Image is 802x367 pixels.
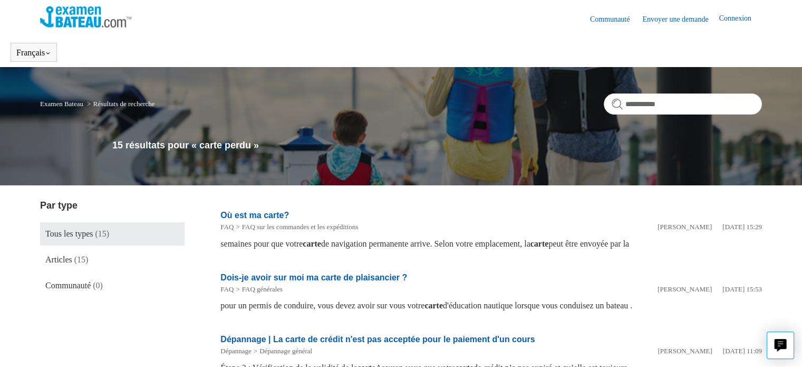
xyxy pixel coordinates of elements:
span: (15) [74,255,89,264]
a: Communauté [590,14,640,25]
li: FAQ générales [234,284,283,295]
a: Tous les types (15) [40,222,185,246]
li: FAQ [220,222,234,232]
a: Dépannage général [259,347,312,355]
div: semaines pour que votre de navigation permanente arrive. Selon votre emplacement, la peut être en... [220,238,762,250]
span: (15) [95,229,109,238]
time: 08/05/2025 11:09 [723,347,762,355]
li: Résultats de recherche [85,100,154,108]
li: [PERSON_NAME] [658,284,712,295]
button: Français [16,48,51,58]
li: FAQ [220,284,234,295]
time: 07/05/2025 15:53 [722,285,762,293]
a: Envoyer une demande [642,14,719,25]
a: FAQ [220,285,234,293]
em: carte [424,301,443,310]
a: Dois-je avoir sur moi ma carte de plaisancier ? [220,273,407,282]
img: Page d’accueil du Centre d’aide Examen Bateau [40,6,131,27]
a: Dépannage [220,347,251,355]
li: Examen Bateau [40,100,85,108]
em: carte [303,239,321,248]
time: 07/05/2025 15:29 [722,223,762,231]
span: Communauté [45,281,91,290]
h1: 15 résultats pour « carte perdu » [112,138,762,153]
li: [PERSON_NAME] [658,222,712,232]
span: Tous les types [45,229,93,238]
li: [PERSON_NAME] [658,346,712,356]
a: FAQ [220,223,234,231]
button: Live chat [767,332,794,359]
a: Communauté (0) [40,274,185,297]
li: Dépannage général [252,346,312,356]
a: Dépannage | La carte de crédit n'est pas acceptée pour le paiement d'un cours [220,335,535,344]
li: Dépannage [220,346,251,356]
span: Articles [45,255,72,264]
a: Articles (15) [40,248,185,271]
a: Où est ma carte? [220,211,289,220]
a: FAQ générales [242,285,283,293]
a: Connexion [719,13,761,25]
span: (0) [93,281,103,290]
h3: Par type [40,199,185,213]
li: FAQ sur les commandes et les expéditions [234,222,358,232]
em: carte [530,239,549,248]
a: Examen Bateau [40,100,83,108]
div: pour un permis de conduire, vous devez avoir sur vous votre d'éducation nautique lorsque vous con... [220,299,762,312]
input: Rechercher [604,93,762,115]
a: FAQ sur les commandes et les expéditions [242,223,359,231]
